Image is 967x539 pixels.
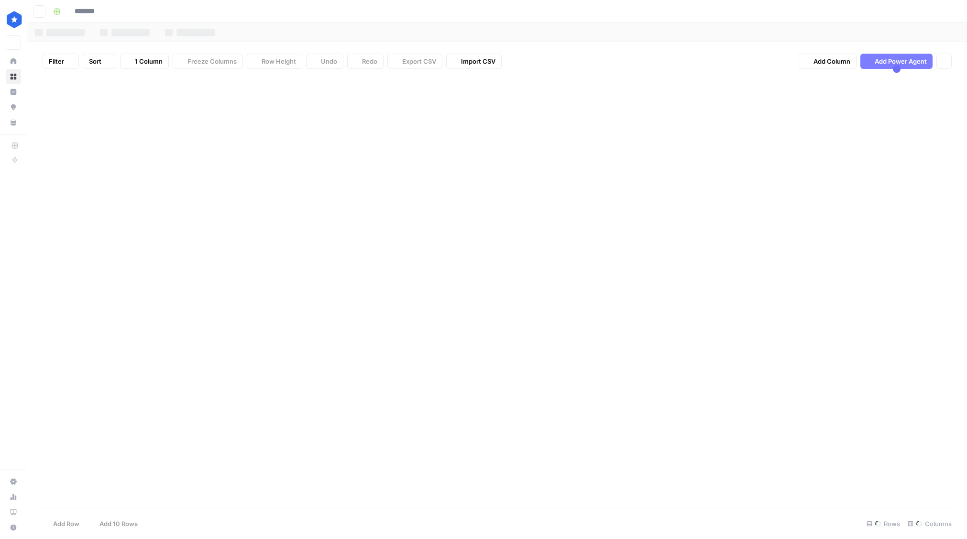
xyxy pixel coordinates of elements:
button: Workspace: ConsumerAffairs [6,8,21,32]
a: Your Data [6,115,21,130]
a: Browse [6,69,21,84]
img: ConsumerAffairs Logo [6,11,23,28]
span: Row Height [262,56,296,66]
span: Add 10 Rows [99,519,138,528]
span: Import CSV [461,56,495,66]
a: Usage [6,489,21,505]
button: Help + Support [6,520,21,535]
button: Redo [347,54,384,69]
span: Add Column [813,56,850,66]
span: Add Row [53,519,79,528]
span: Add Power Agent [875,56,927,66]
button: Add Row [39,516,85,531]
button: Row Height [247,54,302,69]
div: Columns [904,516,956,531]
span: Sort [89,56,101,66]
button: Sort [83,54,116,69]
button: Freeze Columns [173,54,243,69]
a: Settings [6,474,21,489]
span: Filter [49,56,64,66]
span: 1 Column [135,56,163,66]
button: 1 Column [120,54,169,69]
div: Rows [863,516,904,531]
span: Undo [321,56,337,66]
button: Add Power Agent [860,54,933,69]
span: Redo [362,56,377,66]
a: Insights [6,84,21,100]
a: Home [6,54,21,69]
a: Opportunities [6,100,21,115]
button: Add 10 Rows [85,516,143,531]
button: Filter [43,54,79,69]
span: Freeze Columns [187,56,237,66]
button: Export CSV [387,54,442,69]
span: Export CSV [402,56,436,66]
a: Learning Hub [6,505,21,520]
button: Add Column [799,54,857,69]
button: Import CSV [446,54,502,69]
button: Undo [306,54,343,69]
